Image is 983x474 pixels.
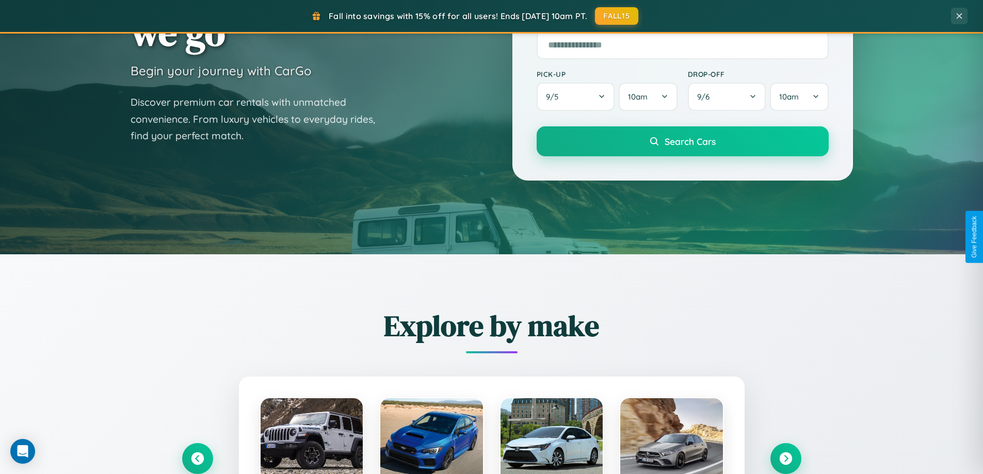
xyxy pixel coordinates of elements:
[619,83,677,111] button: 10am
[595,7,638,25] button: FALL15
[131,94,389,144] p: Discover premium car rentals with unmatched convenience. From luxury vehicles to everyday rides, ...
[182,306,801,346] h2: Explore by make
[537,70,678,78] label: Pick-up
[537,83,615,111] button: 9/5
[688,83,766,111] button: 9/6
[329,11,587,21] span: Fall into savings with 15% off for all users! Ends [DATE] 10am PT.
[665,136,716,147] span: Search Cars
[971,216,978,258] div: Give Feedback
[688,70,829,78] label: Drop-off
[770,83,828,111] button: 10am
[131,63,312,78] h3: Begin your journey with CarGo
[10,439,35,464] div: Open Intercom Messenger
[628,92,648,102] span: 10am
[697,92,715,102] span: 9 / 6
[779,92,799,102] span: 10am
[537,126,829,156] button: Search Cars
[546,92,563,102] span: 9 / 5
